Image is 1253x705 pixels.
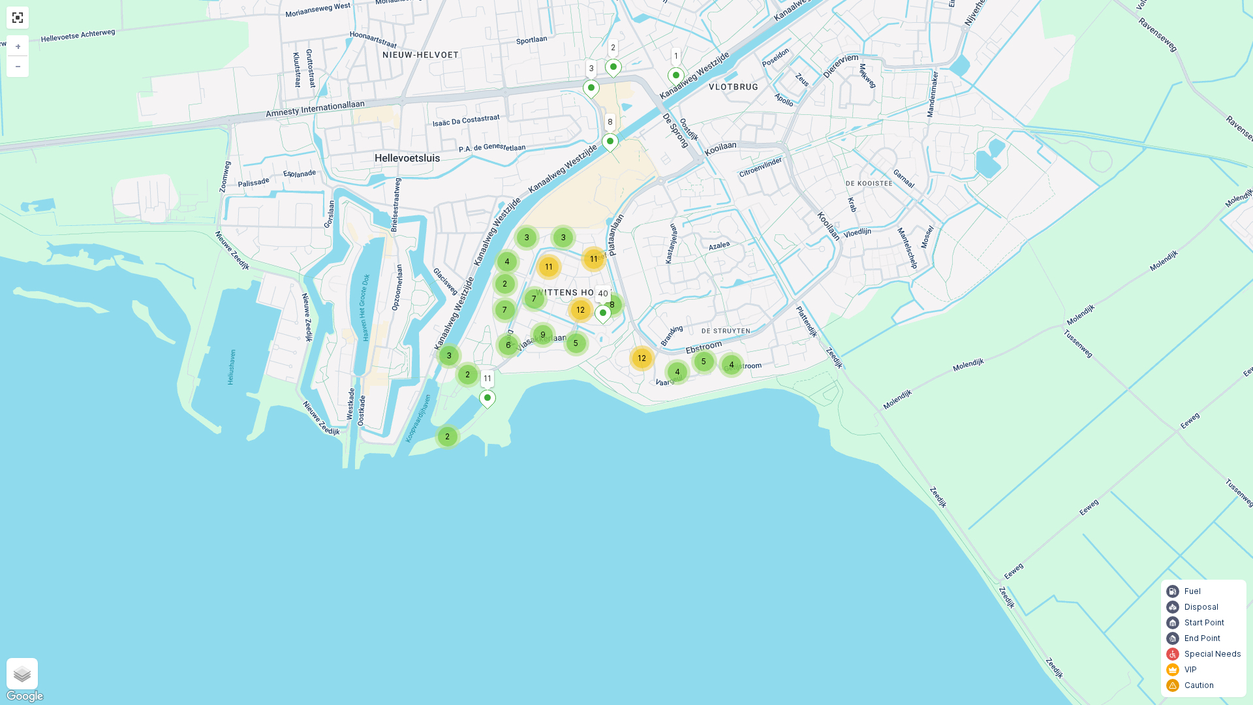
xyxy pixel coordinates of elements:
div: 8 [599,292,625,318]
span: 8 [610,300,615,309]
div: 3 [550,225,576,251]
span: 9 [540,330,546,339]
div: 9 [530,322,556,348]
span: 3 [561,232,566,242]
div: 12 [568,297,594,323]
div: 11 [536,254,562,280]
div: 11 [581,246,607,272]
span: 12 [577,305,585,315]
span: 11 [590,254,598,264]
span: 11 [545,262,553,272]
